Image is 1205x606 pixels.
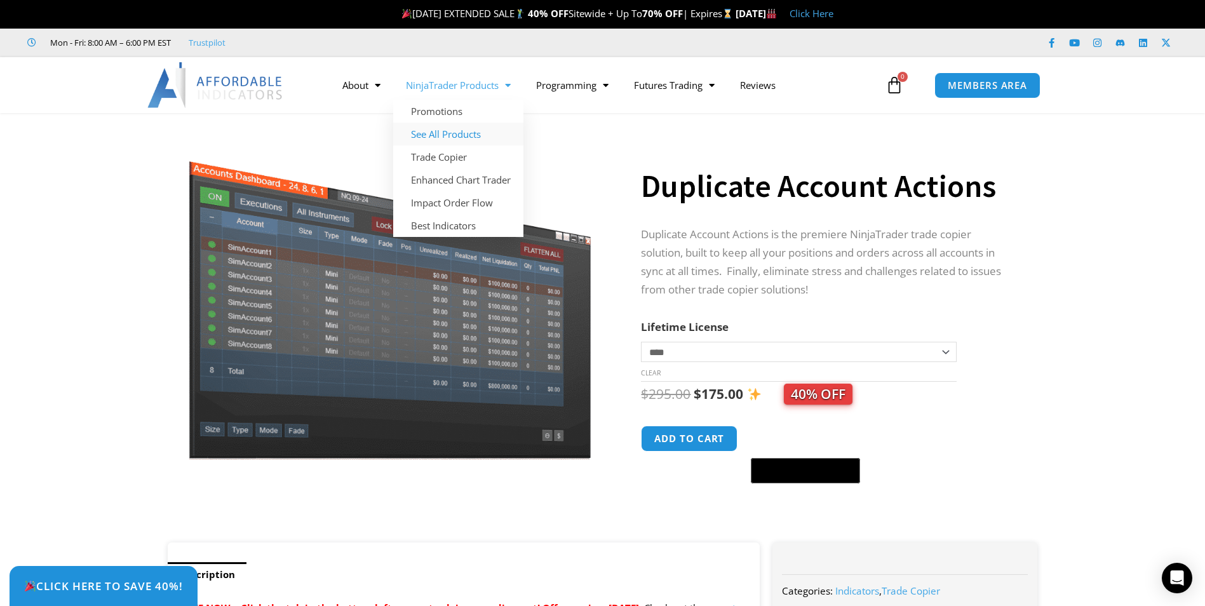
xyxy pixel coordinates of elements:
strong: [DATE] [736,7,777,20]
a: 0 [866,67,922,104]
strong: 40% OFF [528,7,569,20]
bdi: 175.00 [694,385,743,403]
img: LogoAI | Affordable Indicators – NinjaTrader [147,62,284,108]
img: ✨ [748,387,761,401]
a: Impact Order Flow [393,191,523,214]
bdi: 295.00 [641,385,690,403]
img: ⌛ [723,9,732,18]
img: 🎉 [402,9,412,18]
button: Add to cart [641,426,737,452]
button: Buy with GPay [751,458,860,483]
a: NinjaTrader Products [393,71,523,100]
a: MEMBERS AREA [934,72,1040,98]
a: Programming [523,71,621,100]
a: Futures Trading [621,71,727,100]
span: $ [694,385,701,403]
iframe: Secure express checkout frame [748,424,863,454]
span: [DATE] EXTENDED SALE Sitewide + Up To | Expires [399,7,736,20]
a: Promotions [393,100,523,123]
label: Lifetime License [641,320,729,334]
img: 🏌️‍♂️ [515,9,525,18]
strong: 70% OFF [642,7,683,20]
a: Trade Copier [393,145,523,168]
a: 🎉Click Here to save 40%! [10,566,198,606]
ul: NinjaTrader Products [393,100,523,237]
img: 🎉 [25,581,36,591]
div: Open Intercom Messenger [1162,563,1192,593]
span: 0 [898,72,908,82]
img: 🏭 [767,9,776,18]
h1: Duplicate Account Actions [641,164,1012,208]
span: $ [641,385,649,403]
p: Duplicate Account Actions is the premiere NinjaTrader trade copier solution, built to keep all yo... [641,226,1012,299]
span: 40% OFF [784,384,852,405]
a: Best Indicators [393,214,523,237]
a: About [330,71,393,100]
span: Mon - Fri: 8:00 AM – 6:00 PM EST [47,35,171,50]
a: Clear options [641,368,661,377]
a: Trustpilot [189,35,226,50]
a: Click Here [790,7,833,20]
a: Enhanced Chart Trader [393,168,523,191]
span: Click Here to save 40%! [24,581,183,591]
iframe: PayPal Message 1 [641,491,1012,502]
nav: Menu [330,71,882,100]
a: Reviews [727,71,788,100]
a: See All Products [393,123,523,145]
span: MEMBERS AREA [948,81,1027,90]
